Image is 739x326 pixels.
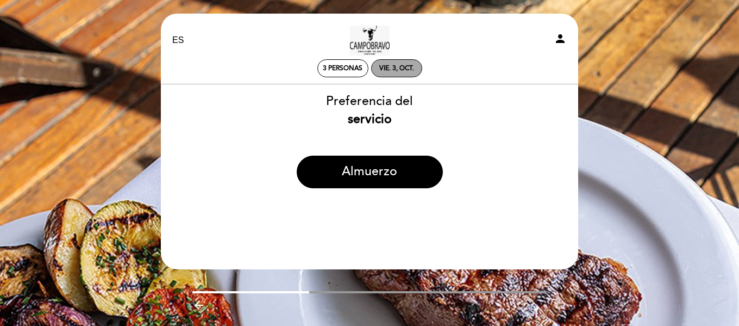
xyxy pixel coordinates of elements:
span: 3 personas [323,64,362,72]
a: Campobravo - caballito [302,26,437,56]
div: vie. 3, oct. [379,64,414,72]
i: person [554,32,567,45]
div: Preferencia del [160,93,579,128]
b: servicio [348,112,392,127]
i: arrow_backward [192,299,205,312]
button: Almuerzo [297,156,443,188]
button: person [554,32,567,49]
